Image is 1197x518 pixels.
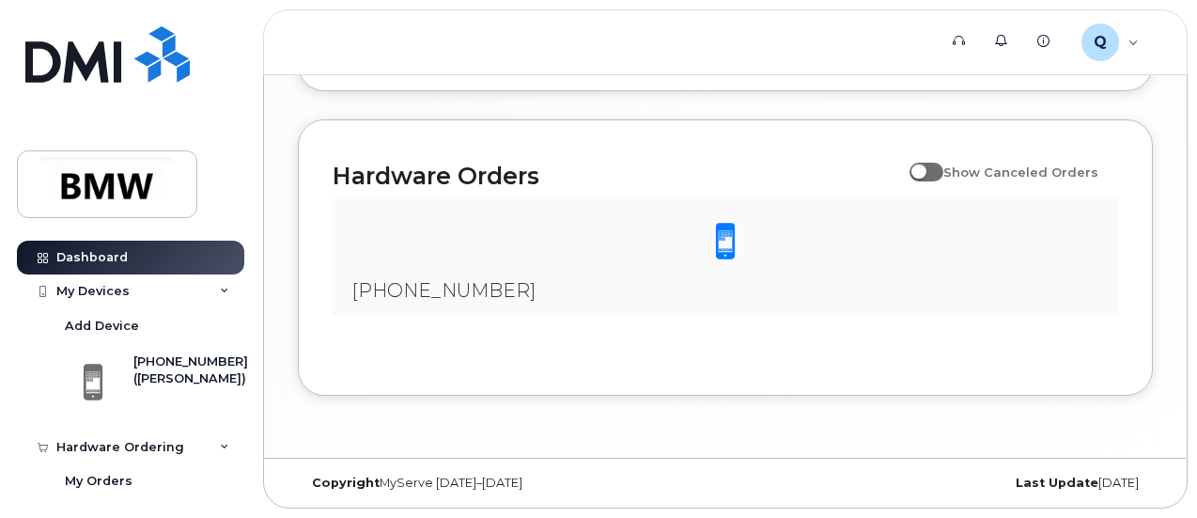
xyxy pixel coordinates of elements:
[1016,476,1098,490] strong: Last Update
[1094,31,1107,54] span: Q
[1068,24,1152,61] div: Q474895
[1115,436,1183,504] iframe: Messenger Launcher
[943,165,1098,180] span: Show Canceled Orders
[333,162,900,190] h2: Hardware Orders
[868,476,1153,491] div: [DATE]
[909,154,925,169] input: Show Canceled Orders
[312,476,380,490] strong: Copyright
[298,476,583,491] div: MyServe [DATE]–[DATE]
[351,279,536,302] span: [PHONE_NUMBER]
